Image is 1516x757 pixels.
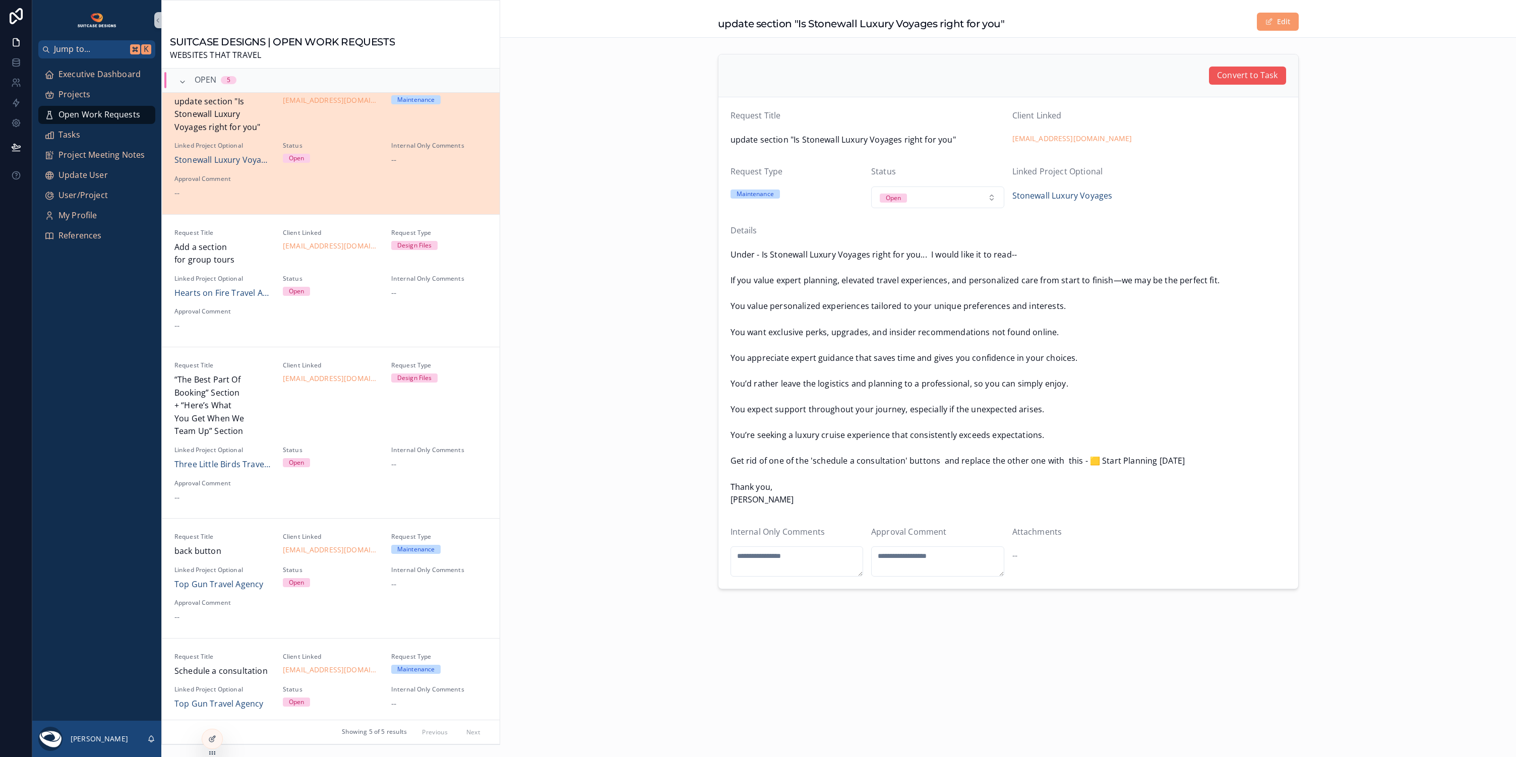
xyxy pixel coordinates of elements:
span: Approval Comment [871,526,947,537]
a: [EMAIL_ADDRESS][DOMAIN_NAME] [283,373,379,384]
span: -- [174,320,179,333]
a: Hearts on Fire Travel Adventures [174,287,271,300]
a: Open Work Requests [38,106,155,124]
span: -- [391,698,396,711]
a: References [38,227,155,245]
span: update section "Is Stonewall Luxury Voyages right for you" [731,134,1004,147]
span: Status [283,685,379,693]
span: Attachments [1012,526,1062,537]
a: Request Title“The Best Part Of Booking” Section + “Here’s What You Get When We Team Up” SectionCl... [162,347,500,518]
div: Open [289,287,304,296]
span: update section "Is Stonewall Luxury Voyages right for you" [174,95,271,134]
span: Request Title [174,653,271,661]
span: Request Title [174,229,271,237]
div: scrollable content [32,58,161,258]
span: Request Type [391,361,488,369]
div: Design Files [397,373,432,383]
span: Request Type [391,653,488,661]
span: Approval Comment [174,719,271,727]
button: Edit [1257,13,1299,31]
div: Open [886,194,901,203]
a: Stonewall Luxury Voyages [174,154,271,167]
a: Tasks [38,126,155,144]
span: Request Title [174,361,271,369]
a: My Profile [38,207,155,225]
span: Linked Project Optional [174,142,271,150]
a: [EMAIL_ADDRESS][DOMAIN_NAME] [283,95,379,105]
a: User/Project [38,186,155,205]
span: Approval Comment [174,479,271,487]
button: Convert to Task [1209,67,1286,85]
div: Maintenance [397,545,435,554]
span: Tasks [58,129,80,142]
h1: update section "Is Stonewall Luxury Voyages right for you" [718,17,1005,31]
a: Top Gun Travel Agency [174,578,263,591]
a: Request Titleback buttonClient Linked[EMAIL_ADDRESS][DOMAIN_NAME]Request TypeMaintenanceLinked Pr... [162,518,500,638]
span: References [58,229,102,242]
a: [EMAIL_ADDRESS][DOMAIN_NAME] [283,545,379,555]
span: Approval Comment [174,307,271,316]
span: -- [174,491,179,504]
span: -- [174,187,179,200]
span: Under - Is Stonewall Luxury Voyages right for you... I would like it to read-- If you value exper... [731,248,1286,507]
span: OPEN [195,74,217,87]
a: [EMAIL_ADDRESS][DOMAIN_NAME] [283,241,379,251]
span: Linked Project Optional [1012,166,1103,177]
span: -- [174,611,179,624]
a: Project Meeting Notes [38,146,155,164]
span: Add a section for group tours [174,241,271,267]
a: Stonewall Luxury Voyages [1012,190,1113,203]
button: Jump to...K [38,40,155,58]
span: Internal Only Comments [391,685,488,693]
span: Showing 5 of 5 results [342,728,407,736]
div: Design Files [397,241,432,250]
span: -- [391,458,396,471]
span: Schedule a consultation [174,665,271,678]
span: Linked Project Optional [174,685,271,693]
span: -- [1012,549,1017,562]
span: User/Project [58,189,108,202]
div: Open [289,578,304,587]
span: Linked Project Optional [174,566,271,574]
span: Request Type [391,533,488,541]
span: Internal Only Comments [731,526,825,537]
span: Project Meeting Notes [58,149,145,162]
div: Maintenance [397,665,435,674]
span: WEBSITES THAT TRAVEL [170,49,395,62]
a: Executive Dashboard [38,66,155,84]
span: Linked Project Optional [174,275,271,283]
span: Linked Project Optional [174,446,271,454]
span: Client Linked [283,533,379,541]
span: Client Linked [1012,110,1062,121]
span: Projects [58,88,90,101]
span: Request Type [391,229,488,237]
a: [EMAIL_ADDRESS][DOMAIN_NAME] [283,665,379,675]
span: Internal Only Comments [391,446,488,454]
span: Internal Only Comments [391,275,488,283]
span: Status [283,446,379,454]
span: Client Linked [283,361,379,369]
h1: SUITCASE DESIGNS | OPEN WORK REQUESTS [170,35,395,49]
span: Details [731,225,757,236]
a: Request TitleAdd a section for group toursClient Linked[EMAIL_ADDRESS][DOMAIN_NAME]Request TypeDe... [162,214,500,347]
div: Open [289,698,304,707]
span: Status [283,142,379,150]
div: Open [289,458,304,467]
a: Request Titleupdate section "Is Stonewall Luxury Voyages right for you"Client Linked[EMAIL_ADDRES... [162,69,500,214]
div: 5 [227,76,230,84]
span: “The Best Part Of Booking” Section + “Here’s What You Get When We Team Up” Section [174,373,271,438]
span: Client Linked [283,653,379,661]
span: Approval Comment [174,175,271,183]
span: -- [391,578,396,591]
a: Three Little Birds Travel Agency [174,458,271,471]
span: Status [871,166,896,177]
a: Update User [38,166,155,184]
span: Request Type [731,166,783,177]
span: Internal Only Comments [391,566,488,574]
span: -- [391,287,396,300]
span: Executive Dashboard [58,68,141,81]
span: Open Work Requests [58,108,140,121]
span: Update User [58,169,108,182]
